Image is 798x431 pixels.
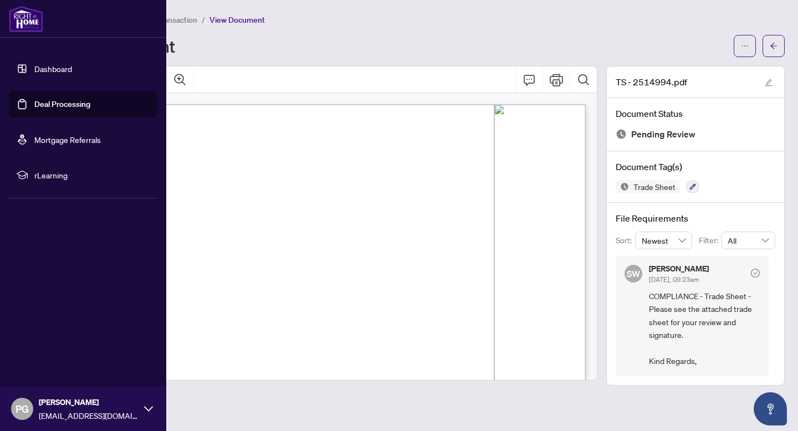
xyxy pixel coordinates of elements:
span: View Transaction [138,15,197,25]
span: [DATE], 09:23am [649,275,699,284]
span: check-circle [751,269,760,278]
a: Mortgage Referrals [34,135,101,145]
li: / [202,13,205,26]
span: arrow-left [770,42,777,50]
span: SW [627,266,641,280]
h4: Document Tag(s) [616,160,775,173]
span: All [728,232,769,249]
span: edit [765,79,773,86]
span: Pending Review [631,127,695,142]
p: Filter: [699,234,721,247]
h4: Document Status [616,107,775,120]
p: Sort: [616,234,635,247]
span: rLearning [34,169,150,181]
span: Newest [642,232,686,249]
span: PG [16,401,29,417]
span: ellipsis [741,42,749,50]
span: [PERSON_NAME] [39,396,139,408]
img: Document Status [616,129,627,140]
img: Status Icon [616,180,629,193]
span: Trade Sheet [629,183,680,191]
h4: File Requirements [616,212,775,225]
a: Dashboard [34,64,72,74]
span: TS - 2514994.pdf [616,75,687,89]
span: View Document [209,15,265,25]
h5: [PERSON_NAME] [649,265,709,273]
a: Deal Processing [34,99,90,109]
span: COMPLIANCE - Trade Sheet - Please see the attached trade sheet for your review and signature. Kin... [649,290,760,367]
span: [EMAIL_ADDRESS][DOMAIN_NAME] [39,409,139,422]
button: Open asap [754,392,787,425]
img: logo [9,6,43,32]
